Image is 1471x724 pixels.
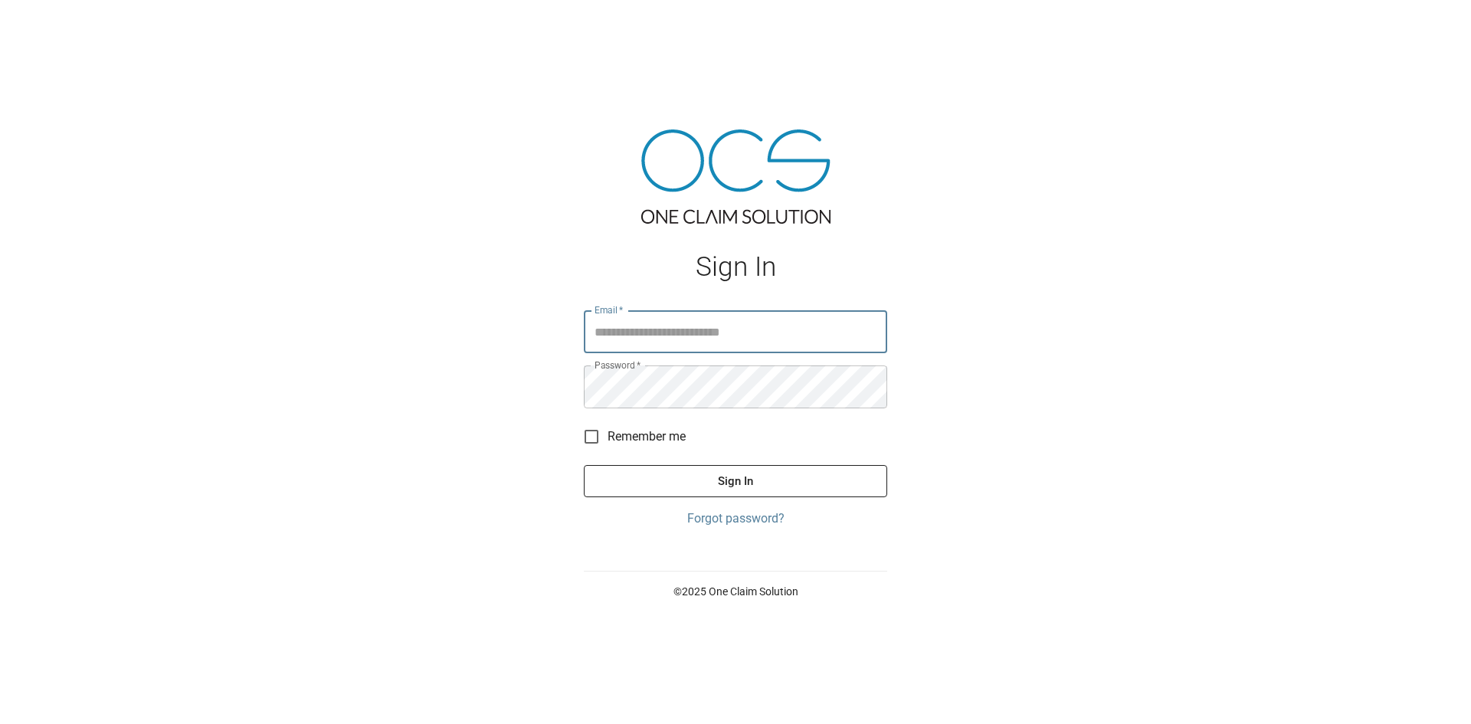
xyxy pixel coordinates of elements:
[584,584,887,599] p: © 2025 One Claim Solution
[595,359,640,372] label: Password
[608,428,686,446] span: Remember me
[584,509,887,528] a: Forgot password?
[18,9,80,40] img: ocs-logo-white-transparent.png
[595,303,624,316] label: Email
[584,465,887,497] button: Sign In
[641,129,831,224] img: ocs-logo-tra.png
[584,251,887,283] h1: Sign In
